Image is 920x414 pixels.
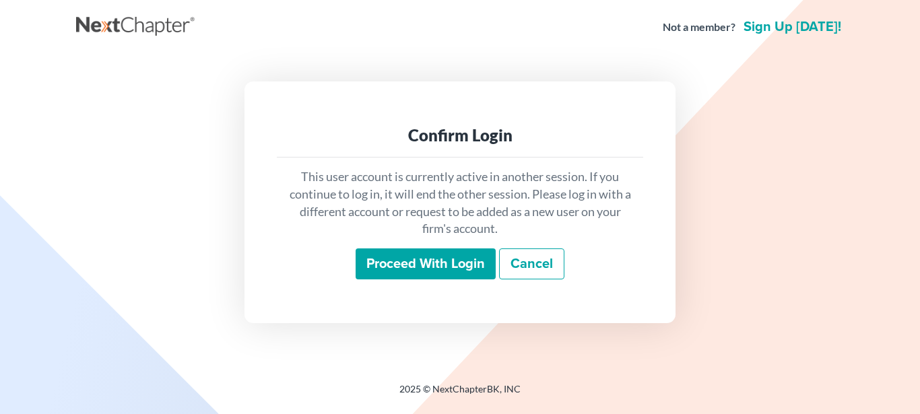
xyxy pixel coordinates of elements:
input: Proceed with login [356,248,496,279]
p: This user account is currently active in another session. If you continue to log in, it will end ... [288,168,632,238]
div: 2025 © NextChapterBK, INC [76,382,844,407]
div: Confirm Login [288,125,632,146]
strong: Not a member? [663,20,735,35]
a: Sign up [DATE]! [741,20,844,34]
a: Cancel [499,248,564,279]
